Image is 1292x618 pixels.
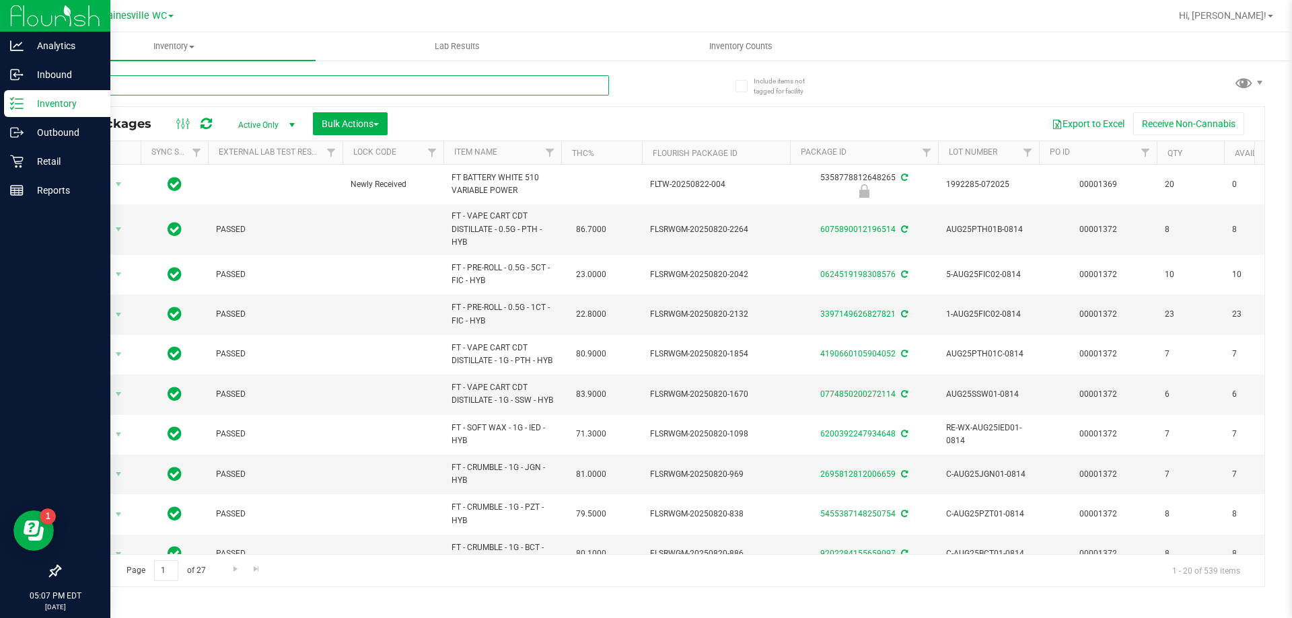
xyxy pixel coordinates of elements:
[569,504,613,524] span: 79.5000
[899,389,908,399] span: Sync from Compliance System
[168,305,182,323] span: In Sync
[316,32,599,61] a: Lab Results
[569,544,613,564] span: 80.1000
[216,388,334,401] span: PASSED
[110,175,127,194] span: select
[599,32,882,61] a: Inventory Counts
[946,308,1031,321] span: 1-AUG25FIC02-0814
[1079,549,1117,558] a: 00001372
[452,342,553,367] span: FT - VAPE CART CDT DISTILLATE - 1G - PTH - HYB
[168,265,182,284] span: In Sync
[1232,428,1283,440] span: 7
[650,223,782,236] span: FLSRWGM-20250820-2264
[1043,112,1133,135] button: Export to Excel
[820,549,896,558] a: 9202284155659097
[24,124,104,141] p: Outbound
[946,178,1031,191] span: 1992285-072025
[225,560,245,578] a: Go to the next page
[569,220,613,239] span: 86.7000
[1079,270,1117,279] a: 00001372
[452,210,553,249] span: FT - VAPE CART CDT DISTILLATE - 0.5G - PTH - HYB
[820,309,896,319] a: 3397149626827821
[1165,178,1216,191] span: 20
[110,305,127,324] span: select
[788,171,940,198] div: 5358778812648265
[216,348,334,360] span: PASSED
[1079,509,1117,518] a: 00001372
[110,385,127,403] span: select
[1165,547,1216,560] span: 8
[168,504,182,523] span: In Sync
[820,389,896,399] a: 0774850200272114
[1165,388,1216,401] span: 6
[650,547,782,560] span: FLSRWGM-20250820-886
[1232,508,1283,520] span: 8
[168,544,182,563] span: In Sync
[70,116,165,131] span: All Packages
[569,265,613,284] span: 23.0000
[216,428,334,440] span: PASSED
[899,429,908,438] span: Sync from Compliance System
[216,223,334,236] span: PASSED
[650,428,782,440] span: FLSRWGM-20250820-1098
[650,178,782,191] span: FLTW-20250822-004
[59,75,609,95] input: Search Package ID, Item Name, SKU, Lot or Part Number...
[1165,508,1216,520] span: 8
[899,509,908,518] span: Sync from Compliance System
[1165,268,1216,281] span: 10
[569,424,613,444] span: 71.3000
[452,381,553,407] span: FT - VAPE CART CDT DISTILLATE - 1G - SSW - HYB
[653,149,738,158] a: Flourish Package ID
[1079,469,1117,479] a: 00001372
[6,590,104,602] p: 05:07 PM EDT
[788,184,940,198] div: Newly Received
[650,348,782,360] span: FLSRWGM-20250820-1854
[168,175,182,194] span: In Sync
[1235,149,1275,158] a: Available
[417,40,498,52] span: Lab Results
[691,40,791,52] span: Inventory Counts
[946,348,1031,360] span: AUG25PTH01C-0814
[452,262,553,287] span: FT - PRE-ROLL - 0.5G - 5CT - FIC - HYB
[313,112,388,135] button: Bulk Actions
[216,547,334,560] span: PASSED
[452,301,553,327] span: FT - PRE-ROLL - 0.5G - 1CT - FIC - HYB
[572,149,594,158] a: THC%
[1165,468,1216,481] span: 7
[1133,112,1244,135] button: Receive Non-Cannabis
[1232,178,1283,191] span: 0
[168,220,182,239] span: In Sync
[32,40,316,52] span: Inventory
[899,549,908,558] span: Sync from Compliance System
[168,344,182,363] span: In Sync
[1079,180,1117,189] a: 00001369
[219,147,324,157] a: External Lab Test Result
[569,385,613,404] span: 83.9000
[24,67,104,83] p: Inbound
[1168,149,1182,158] a: Qty
[899,469,908,479] span: Sync from Compliance System
[650,268,782,281] span: FLSRWGM-20250820-2042
[820,509,896,518] a: 5455387148250754
[216,308,334,321] span: PASSED
[110,220,127,239] span: select
[24,182,104,198] p: Reports
[110,505,127,524] span: select
[10,155,24,168] inline-svg: Retail
[899,309,908,319] span: Sync from Compliance System
[452,541,553,567] span: FT - CRUMBLE - 1G - BCT - IND
[351,178,435,191] span: Newly Received
[899,173,908,182] span: Sync from Compliance System
[186,141,208,164] a: Filter
[1232,348,1283,360] span: 7
[1232,388,1283,401] span: 6
[168,424,182,443] span: In Sync
[946,508,1031,520] span: C-AUG25PZT01-0814
[650,468,782,481] span: FLSRWGM-20250820-969
[1161,560,1251,580] span: 1 - 20 of 539 items
[820,225,896,234] a: 6075890012196514
[899,349,908,358] span: Sync from Compliance System
[154,560,178,581] input: 1
[101,10,167,22] span: Gainesville WC
[40,508,56,525] iframe: Resource center unread badge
